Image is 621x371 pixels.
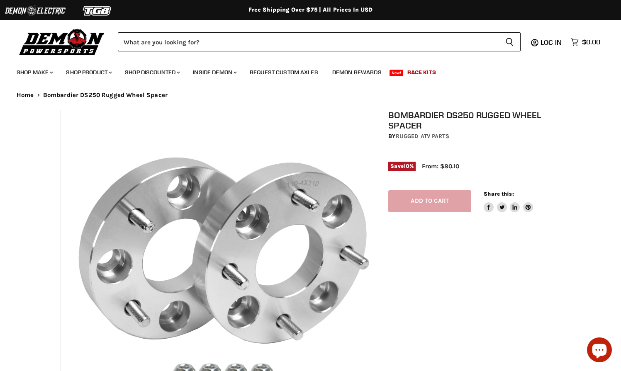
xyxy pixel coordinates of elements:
[118,32,521,51] form: Product
[43,92,168,99] span: Bombardier DS250 Rugged Wheel Spacer
[326,64,388,81] a: Demon Rewards
[404,163,409,169] span: 10
[10,61,598,81] ul: Main menu
[244,64,324,81] a: Request Custom Axles
[499,32,521,51] button: Search
[388,132,565,141] div: by
[119,64,185,81] a: Shop Discounted
[484,191,514,197] span: Share this:
[422,162,459,170] span: From: $80.10
[582,38,600,46] span: $0.00
[584,337,614,364] inbox-online-store-chat: Shopify online store chat
[388,110,565,131] h1: Bombardier DS250 Rugged Wheel Spacer
[187,64,242,81] a: Inside Demon
[401,64,442,81] a: Race Kits
[390,70,404,76] span: New!
[4,3,66,19] img: Demon Electric Logo 2
[66,3,129,19] img: TGB Logo 2
[484,190,533,212] aside: Share this:
[118,32,499,51] input: Search
[17,92,34,99] a: Home
[396,133,449,140] a: Rugged ATV Parts
[541,38,562,46] span: Log in
[17,27,107,56] img: Demon Powersports
[567,36,604,48] a: $0.00
[60,64,117,81] a: Shop Product
[10,64,58,81] a: Shop Make
[388,162,416,171] span: Save %
[537,39,567,46] a: Log in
